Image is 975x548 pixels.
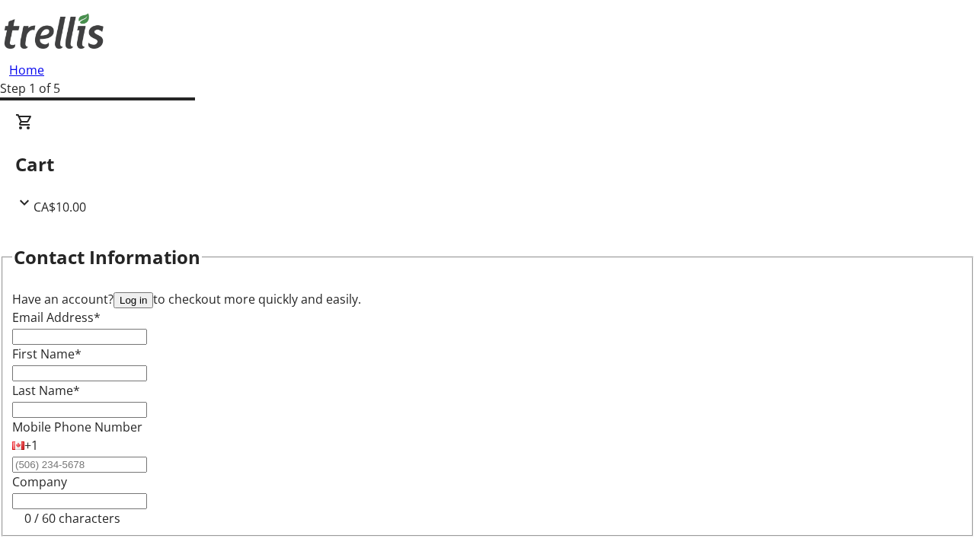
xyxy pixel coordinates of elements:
h2: Contact Information [14,244,200,271]
label: First Name* [12,346,82,362]
tr-character-limit: 0 / 60 characters [24,510,120,527]
label: Company [12,473,67,490]
label: Last Name* [12,382,80,399]
h2: Cart [15,151,960,178]
label: Email Address* [12,309,101,326]
div: CartCA$10.00 [15,113,960,216]
div: Have an account? to checkout more quickly and easily. [12,290,963,308]
span: CA$10.00 [34,199,86,215]
input: (506) 234-5678 [12,457,147,473]
label: Mobile Phone Number [12,419,142,435]
button: Log in [113,292,153,308]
